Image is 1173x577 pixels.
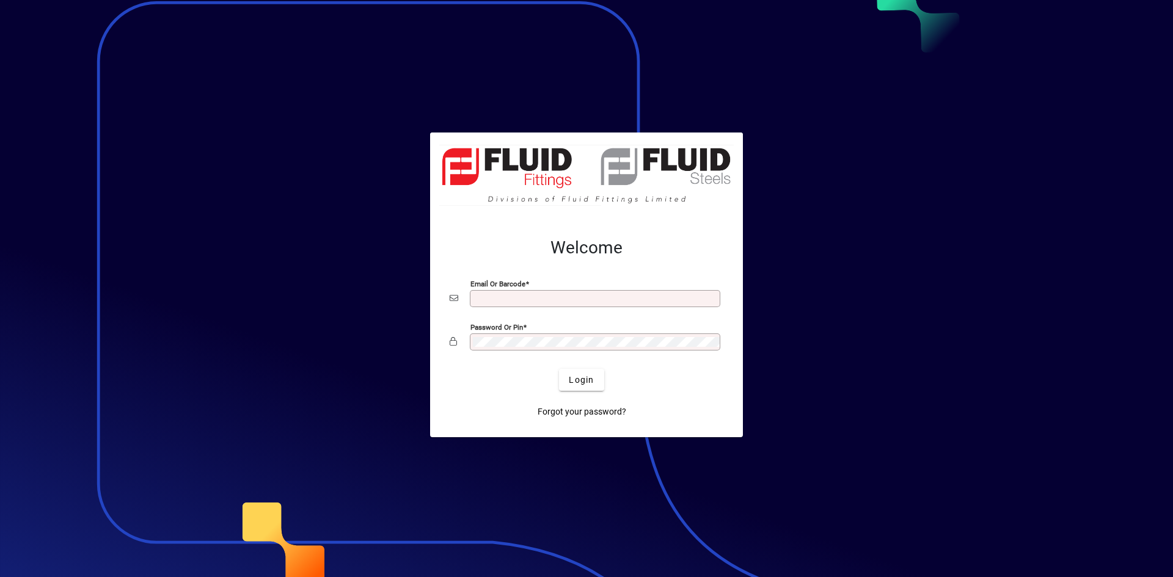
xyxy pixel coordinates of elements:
[470,280,525,288] mat-label: Email or Barcode
[569,374,594,386] span: Login
[533,401,631,423] a: Forgot your password?
[470,323,523,332] mat-label: Password or Pin
[538,405,626,418] span: Forgot your password?
[450,238,723,258] h2: Welcome
[559,369,604,391] button: Login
